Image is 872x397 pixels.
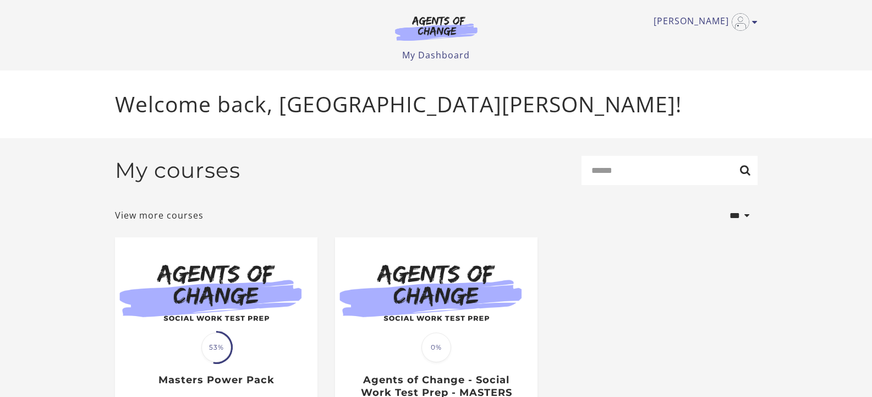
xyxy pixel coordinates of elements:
a: Toggle menu [654,13,752,31]
img: Agents of Change Logo [383,15,489,41]
span: 53% [201,333,231,362]
a: My Dashboard [402,49,470,61]
h2: My courses [115,157,240,183]
span: 0% [421,333,451,362]
a: View more courses [115,209,204,222]
p: Welcome back, [GEOGRAPHIC_DATA][PERSON_NAME]! [115,88,758,121]
h3: Masters Power Pack [127,374,305,387]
